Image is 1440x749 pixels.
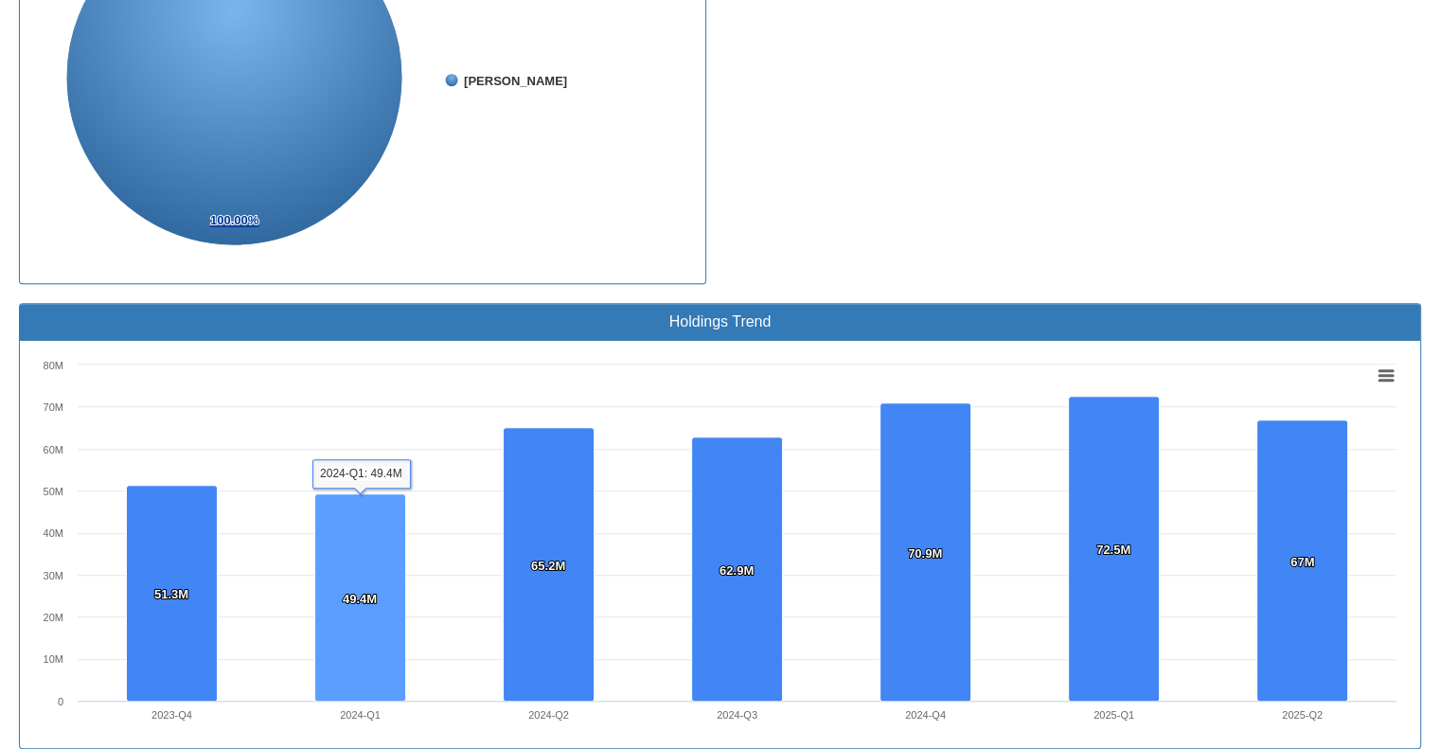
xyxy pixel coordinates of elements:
[343,592,377,606] tspan: 49.4M
[44,444,63,455] text: 60M
[1096,543,1130,557] tspan: 72.5M
[340,709,381,721] text: 2024-Q1
[1282,709,1323,721] text: 2025-Q2
[210,213,259,227] tspan: 100.00%
[44,360,63,371] text: 80M
[151,709,192,721] text: 2023-Q4
[464,74,567,88] tspan: [PERSON_NAME]
[44,570,63,581] text: 30M
[154,587,188,601] tspan: 51.3M
[531,559,565,573] tspan: 65.2M
[905,709,946,721] text: 2024-Q4
[44,527,63,539] text: 40M
[44,486,63,497] text: 50M
[1290,555,1314,569] tspan: 67M
[44,653,63,665] text: 10M
[44,401,63,413] text: 70M
[720,563,754,578] tspan: 62.9M
[58,696,63,707] text: 0
[528,709,569,721] text: 2024-Q2
[1093,709,1134,721] text: 2025-Q1
[34,313,1406,330] h3: Holdings Trend
[717,709,757,721] text: 2024-Q3
[44,612,63,623] text: 20M
[908,546,942,561] tspan: 70.9M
